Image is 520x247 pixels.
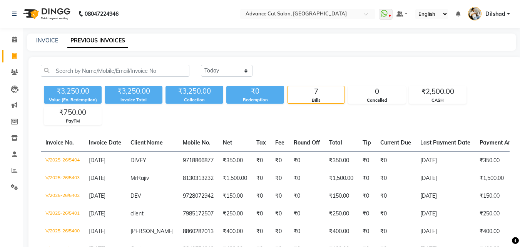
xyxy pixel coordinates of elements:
[178,223,218,240] td: 8860282013
[218,187,252,205] td: ₹150.00
[485,10,505,18] span: Dilshad
[89,175,105,181] span: [DATE]
[41,170,84,187] td: V/2025-26/5403
[358,151,376,170] td: ₹0
[324,205,358,223] td: ₹250.00
[358,187,376,205] td: ₹0
[289,223,324,240] td: ₹0
[130,192,141,199] span: DEV
[218,151,252,170] td: ₹350.00
[89,139,121,146] span: Invoice Date
[41,151,84,170] td: V/2025-26/5404
[44,97,102,103] div: Value (Ex. Redemption)
[130,175,137,181] span: Mr
[183,139,211,146] span: Mobile No.
[363,139,371,146] span: Tip
[324,187,358,205] td: ₹150.00
[130,210,144,217] span: client
[226,86,284,97] div: ₹0
[324,170,358,187] td: ₹1,500.00
[130,139,163,146] span: Client Name
[105,97,162,103] div: Invoice Total
[329,139,342,146] span: Total
[41,205,84,223] td: V/2025-26/5401
[252,223,271,240] td: ₹0
[409,97,466,104] div: CASH
[376,187,416,205] td: ₹0
[420,139,470,146] span: Last Payment Date
[376,205,416,223] td: ₹0
[223,139,232,146] span: Net
[271,170,289,187] td: ₹0
[358,205,376,223] td: ₹0
[275,139,284,146] span: Fee
[348,86,405,97] div: 0
[358,223,376,240] td: ₹0
[218,170,252,187] td: ₹1,500.00
[294,139,320,146] span: Round Off
[89,157,105,164] span: [DATE]
[41,65,189,77] input: Search by Name/Mobile/Email/Invoice No
[45,139,74,146] span: Invoice No.
[89,210,105,217] span: [DATE]
[178,205,218,223] td: 7985172507
[416,205,475,223] td: [DATE]
[130,157,146,164] span: DIVEY
[288,97,344,104] div: Bills
[41,187,84,205] td: V/2025-26/5402
[416,170,475,187] td: [DATE]
[289,205,324,223] td: ₹0
[324,151,358,170] td: ₹350.00
[218,205,252,223] td: ₹250.00
[178,187,218,205] td: 9728072942
[416,187,475,205] td: [DATE]
[252,170,271,187] td: ₹0
[376,151,416,170] td: ₹0
[348,97,405,104] div: Cancelled
[41,223,84,240] td: V/2025-26/5400
[178,151,218,170] td: 9718866877
[130,228,174,235] span: [PERSON_NAME]
[289,170,324,187] td: ₹0
[44,118,101,124] div: PayTM
[252,187,271,205] td: ₹0
[178,170,218,187] td: 8130313232
[44,107,101,118] div: ₹750.00
[89,192,105,199] span: [DATE]
[271,187,289,205] td: ₹0
[468,7,482,20] img: Dilshad
[376,223,416,240] td: ₹0
[409,86,466,97] div: ₹2,500.00
[105,86,162,97] div: ₹3,250.00
[288,86,344,97] div: 7
[166,86,223,97] div: ₹3,250.00
[416,151,475,170] td: [DATE]
[376,170,416,187] td: ₹0
[271,151,289,170] td: ₹0
[380,139,411,146] span: Current Due
[252,205,271,223] td: ₹0
[226,97,284,103] div: Redemption
[44,86,102,97] div: ₹3,250.00
[271,205,289,223] td: ₹0
[416,223,475,240] td: [DATE]
[166,97,223,103] div: Collection
[218,223,252,240] td: ₹400.00
[137,175,149,181] span: Rajiv
[324,223,358,240] td: ₹400.00
[252,151,271,170] td: ₹0
[85,3,119,25] b: 08047224946
[271,223,289,240] td: ₹0
[67,34,128,48] a: PREVIOUS INVOICES
[289,187,324,205] td: ₹0
[289,151,324,170] td: ₹0
[36,37,58,44] a: INVOICE
[358,170,376,187] td: ₹0
[20,3,72,25] img: logo
[89,228,105,235] span: [DATE]
[256,139,266,146] span: Tax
